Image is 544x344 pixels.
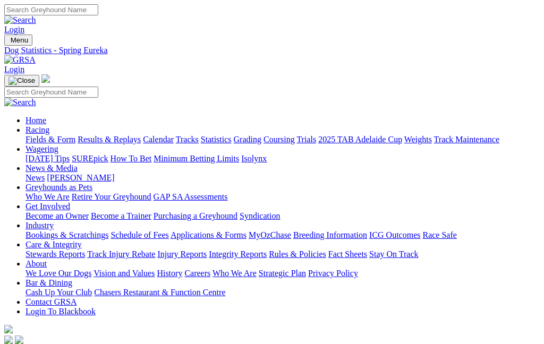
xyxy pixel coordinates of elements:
[240,211,280,220] a: Syndication
[25,135,540,144] div: Racing
[78,135,141,144] a: Results & Replays
[72,192,151,201] a: Retire Your Greyhound
[308,269,358,278] a: Privacy Policy
[269,250,326,259] a: Rules & Policies
[47,173,114,182] a: [PERSON_NAME]
[25,192,540,202] div: Greyhounds as Pets
[25,259,47,268] a: About
[404,135,432,144] a: Weights
[176,135,199,144] a: Tracks
[4,98,36,107] img: Search
[25,116,46,125] a: Home
[154,154,239,163] a: Minimum Betting Limits
[293,230,367,239] a: Breeding Information
[4,15,36,25] img: Search
[4,35,32,46] button: Toggle navigation
[4,55,36,65] img: GRSA
[25,192,70,201] a: Who We Are
[4,336,13,344] img: facebook.svg
[41,74,50,83] img: logo-grsa-white.png
[263,135,295,144] a: Coursing
[154,192,228,201] a: GAP SA Assessments
[25,135,75,144] a: Fields & Form
[249,230,291,239] a: MyOzChase
[87,250,155,259] a: Track Injury Rebate
[184,269,210,278] a: Careers
[434,135,499,144] a: Track Maintenance
[91,211,151,220] a: Become a Trainer
[171,230,246,239] a: Applications & Forms
[25,288,92,297] a: Cash Up Your Club
[157,250,207,259] a: Injury Reports
[25,154,540,164] div: Wagering
[422,230,456,239] a: Race Safe
[25,230,540,240] div: Industry
[4,65,24,74] a: Login
[25,211,89,220] a: Become an Owner
[25,250,85,259] a: Stewards Reports
[328,250,367,259] a: Fact Sheets
[143,135,174,144] a: Calendar
[25,269,91,278] a: We Love Our Dogs
[369,230,420,239] a: ICG Outcomes
[25,250,540,259] div: Care & Integrity
[25,240,82,249] a: Care & Integrity
[296,135,316,144] a: Trials
[4,25,24,34] a: Login
[25,154,70,163] a: [DATE] Tips
[25,288,540,297] div: Bar & Dining
[25,269,540,278] div: About
[25,164,78,173] a: News & Media
[157,269,182,278] a: History
[15,336,23,344] img: twitter.svg
[4,4,98,15] input: Search
[25,125,49,134] a: Racing
[259,269,306,278] a: Strategic Plan
[241,154,267,163] a: Isolynx
[8,76,35,85] img: Close
[25,297,76,306] a: Contact GRSA
[4,87,98,98] input: Search
[25,221,54,230] a: Industry
[11,36,28,44] span: Menu
[93,269,155,278] a: Vision and Values
[110,154,152,163] a: How To Bet
[4,325,13,333] img: logo-grsa-white.png
[209,250,267,259] a: Integrity Reports
[110,230,168,239] a: Schedule of Fees
[25,307,96,316] a: Login To Blackbook
[318,135,402,144] a: 2025 TAB Adelaide Cup
[201,135,232,144] a: Statistics
[4,75,39,87] button: Toggle navigation
[4,46,540,55] a: Dog Statistics - Spring Eureka
[369,250,418,259] a: Stay On Track
[25,230,108,239] a: Bookings & Scratchings
[94,288,225,297] a: Chasers Restaurant & Function Centre
[25,183,92,192] a: Greyhounds as Pets
[72,154,108,163] a: SUREpick
[154,211,237,220] a: Purchasing a Greyhound
[234,135,261,144] a: Grading
[25,144,58,153] a: Wagering
[212,269,257,278] a: Who We Are
[25,211,540,221] div: Get Involved
[25,202,70,211] a: Get Involved
[25,173,540,183] div: News & Media
[25,278,72,287] a: Bar & Dining
[25,173,45,182] a: News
